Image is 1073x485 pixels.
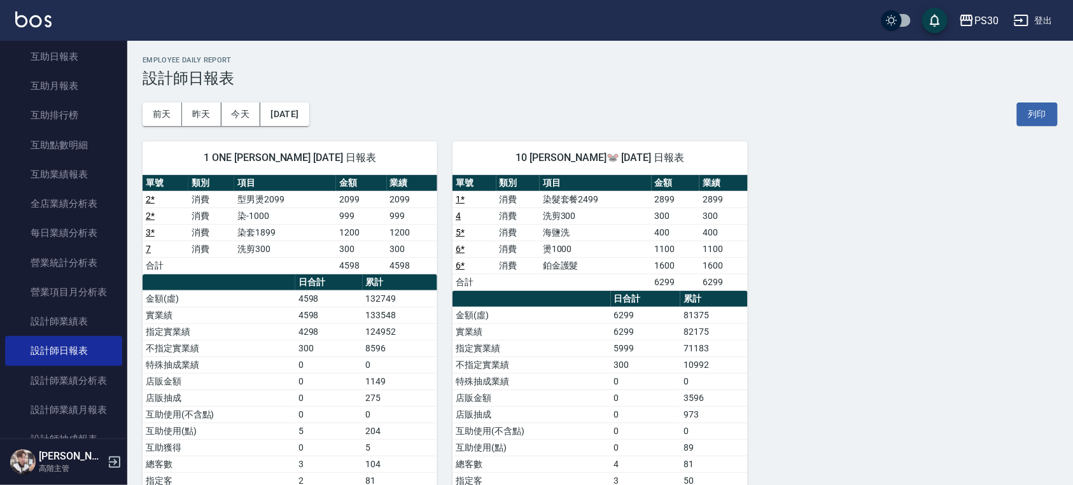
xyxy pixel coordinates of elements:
td: 0 [295,356,363,373]
a: 7 [146,244,151,254]
a: 互助排行榜 [5,101,122,130]
td: 0 [611,373,681,390]
td: 4598 [295,290,363,307]
td: 合計 [452,274,496,290]
td: 81 [680,456,747,472]
td: 4298 [295,323,363,340]
td: 300 [387,241,438,257]
td: 0 [363,356,438,373]
a: 互助點數明細 [5,130,122,160]
td: 300 [295,340,363,356]
td: 互助使用(點) [452,439,611,456]
a: 互助月報表 [5,71,122,101]
td: 71183 [680,340,747,356]
td: 4598 [387,257,438,274]
td: 400 [652,224,699,241]
td: 1100 [652,241,699,257]
th: 單號 [452,175,496,192]
td: 0 [363,406,438,423]
td: 互助使用(點) [143,423,295,439]
td: 1100 [699,241,747,257]
td: 6299 [699,274,747,290]
table: a dense table [452,175,747,291]
td: 6299 [611,307,681,323]
th: 累計 [680,291,747,307]
td: 消費 [188,207,234,224]
button: 列印 [1017,102,1058,126]
td: 總客數 [143,456,295,472]
td: 104 [363,456,438,472]
td: 275 [363,390,438,406]
td: 4 [611,456,681,472]
td: 132749 [363,290,438,307]
td: 8596 [363,340,438,356]
td: 300 [652,207,699,224]
td: 0 [611,439,681,456]
td: 5 [363,439,438,456]
td: 1200 [336,224,387,241]
a: 互助業績報表 [5,160,122,189]
th: 類別 [188,175,234,192]
a: 設計師業績月報表 [5,395,122,425]
th: 日合計 [295,274,363,291]
span: 10 [PERSON_NAME]🐭 [DATE] 日報表 [468,151,732,164]
a: 設計師抽成報表 [5,425,122,454]
td: 81375 [680,307,747,323]
td: 指定實業績 [452,340,611,356]
h2: Employee Daily Report [143,56,1058,64]
th: 單號 [143,175,188,192]
a: 營業統計分析表 [5,248,122,278]
td: 1600 [652,257,699,274]
td: 124952 [363,323,438,340]
td: 特殊抽成業績 [143,356,295,373]
td: 999 [387,207,438,224]
td: 消費 [496,191,540,207]
th: 累計 [363,274,438,291]
td: 指定實業績 [143,323,295,340]
img: Logo [15,11,52,27]
h3: 設計師日報表 [143,69,1058,87]
th: 業績 [699,175,747,192]
td: 3 [295,456,363,472]
button: 昨天 [182,102,221,126]
td: 實業績 [452,323,611,340]
td: 2099 [336,191,387,207]
td: 10992 [680,356,747,373]
a: 設計師日報表 [5,336,122,365]
th: 類別 [496,175,540,192]
td: 0 [611,390,681,406]
td: 消費 [496,257,540,274]
td: 2899 [699,191,747,207]
td: 染-1000 [234,207,335,224]
a: 設計師業績表 [5,307,122,336]
td: 洗剪300 [234,241,335,257]
a: 營業項目月分析表 [5,278,122,307]
th: 日合計 [611,291,681,307]
td: 0 [611,406,681,423]
td: 合計 [143,257,188,274]
td: 999 [336,207,387,224]
td: 總客數 [452,456,611,472]
th: 金額 [652,175,699,192]
td: 1200 [387,224,438,241]
span: 1 ONE [PERSON_NAME] [DATE] 日報表 [158,151,422,164]
td: 4598 [295,307,363,323]
td: 消費 [188,191,234,207]
td: 300 [611,356,681,373]
td: 消費 [496,207,540,224]
td: 0 [295,439,363,456]
a: 互助日報表 [5,42,122,71]
td: 5 [295,423,363,439]
table: a dense table [143,175,437,274]
td: 洗剪300 [540,207,652,224]
td: 店販金額 [452,390,611,406]
a: 4 [456,211,461,221]
td: 82175 [680,323,747,340]
td: 2899 [652,191,699,207]
button: 今天 [221,102,261,126]
img: Person [10,449,36,475]
td: 特殊抽成業績 [452,373,611,390]
a: 每日業績分析表 [5,218,122,248]
td: 燙1000 [540,241,652,257]
td: 6299 [611,323,681,340]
